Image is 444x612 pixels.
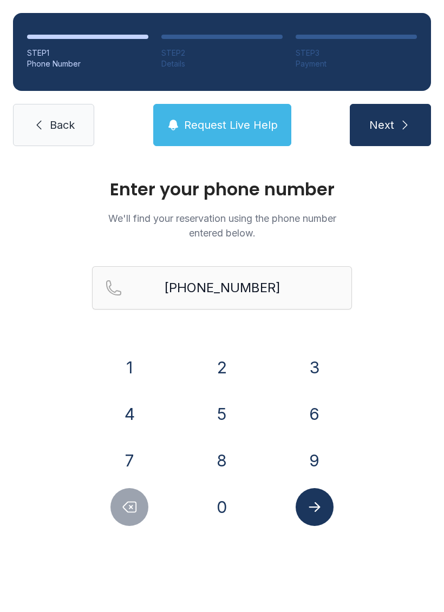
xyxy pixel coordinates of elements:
button: 4 [110,395,148,433]
button: Submit lookup form [296,488,334,526]
div: STEP 2 [161,48,283,58]
span: Request Live Help [184,117,278,133]
button: 0 [203,488,241,526]
h1: Enter your phone number [92,181,352,198]
button: 8 [203,442,241,479]
div: Phone Number [27,58,148,69]
button: 5 [203,395,241,433]
input: Reservation phone number [92,266,352,310]
button: 3 [296,348,334,386]
div: STEP 1 [27,48,148,58]
p: We'll find your reservation using the phone number entered below. [92,211,352,240]
button: 9 [296,442,334,479]
button: 6 [296,395,334,433]
span: Back [50,117,75,133]
span: Next [369,117,394,133]
button: 1 [110,348,148,386]
button: Delete number [110,488,148,526]
div: Details [161,58,283,69]
button: 2 [203,348,241,386]
button: 7 [110,442,148,479]
div: Payment [296,58,417,69]
div: STEP 3 [296,48,417,58]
